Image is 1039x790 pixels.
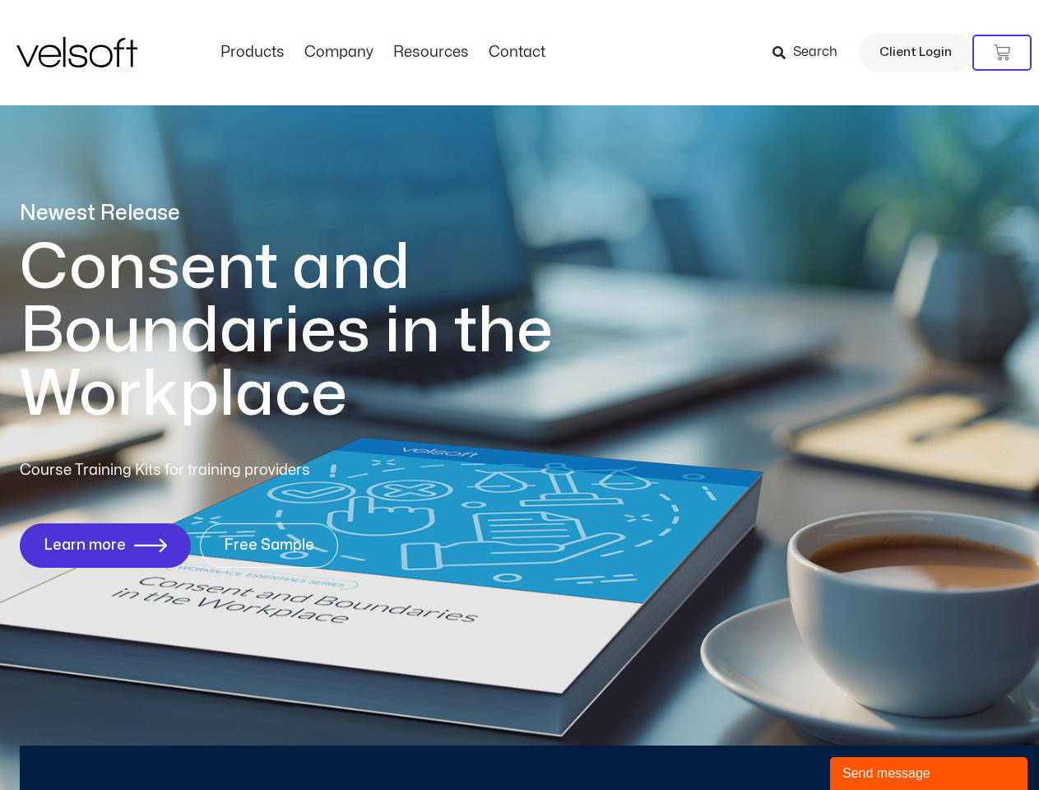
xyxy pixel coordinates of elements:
[20,199,620,228] p: Newest Release
[479,44,555,62] a: ContactMenu Toggle
[200,523,338,568] a: Free Sample
[224,537,314,554] span: Free Sample
[20,236,620,426] h1: Consent and Boundaries in the Workplace
[772,39,849,67] a: Search
[211,44,295,62] a: ProductsMenu Toggle
[383,44,479,62] a: ResourcesMenu Toggle
[16,37,137,67] img: Velsoft Training Materials
[830,754,1031,790] iframe: chat widget
[295,44,383,62] a: CompanyMenu Toggle
[44,537,126,554] span: Learn more
[20,523,191,568] a: Learn more
[20,459,429,482] p: Course Training Kits for training providers
[859,33,972,72] a: Client Login
[793,42,837,63] span: Search
[211,44,555,62] nav: Menu
[879,42,952,63] span: Client Login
